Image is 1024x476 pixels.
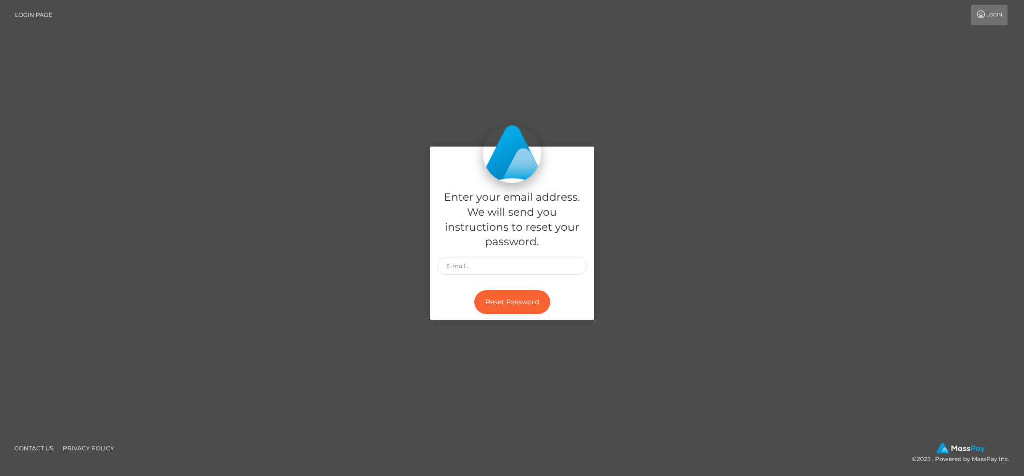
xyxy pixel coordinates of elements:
button: Reset Password [474,290,550,314]
a: Login [971,5,1008,25]
a: Login Page [15,5,52,25]
input: E-mail... [437,257,587,275]
img: MassPay Login [483,125,541,183]
div: © 2025 , Powered by MassPay Inc. [912,443,1017,464]
a: Privacy Policy [59,441,118,456]
img: MassPay [936,443,985,454]
h5: Enter your email address. We will send you instructions to reset your password. [437,190,587,250]
a: Contact Us [11,441,57,456]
